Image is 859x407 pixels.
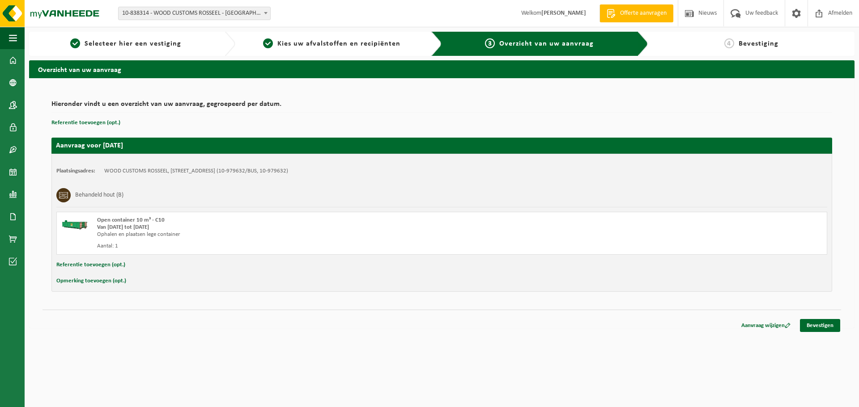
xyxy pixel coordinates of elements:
[618,9,669,18] span: Offerte aanvragen
[61,217,88,230] img: HK-XC-10-GN-00.png
[263,38,273,48] span: 2
[34,38,217,49] a: 1Selecteer hier een vestiging
[51,117,120,129] button: Referentie toevoegen (opt.)
[56,142,123,149] strong: Aanvraag voor [DATE]
[499,40,594,47] span: Overzicht van uw aanvraag
[51,101,832,113] h2: Hieronder vindt u een overzicht van uw aanvraag, gegroepeerd per datum.
[56,275,126,287] button: Opmerking toevoegen (opt.)
[56,259,125,271] button: Referentie toevoegen (opt.)
[800,319,840,332] a: Bevestigen
[118,7,271,20] span: 10-838314 - WOOD CUSTOMS ROSSEEL - OOSTKAMP
[240,38,424,49] a: 2Kies uw afvalstoffen en recipiënten
[85,40,181,47] span: Selecteer hier een vestiging
[29,60,855,78] h2: Overzicht van uw aanvraag
[485,38,495,48] span: 3
[600,4,673,22] a: Offerte aanvragen
[739,40,778,47] span: Bevestiging
[104,168,288,175] td: WOOD CUSTOMS ROSSEEL, [STREET_ADDRESS] (10-979632/BUS, 10-979632)
[70,38,80,48] span: 1
[97,217,165,223] span: Open container 10 m³ - C10
[97,243,478,250] div: Aantal: 1
[724,38,734,48] span: 4
[56,168,95,174] strong: Plaatsingsadres:
[97,224,149,230] strong: Van [DATE] tot [DATE]
[75,188,123,202] h3: Behandeld hout (B)
[277,40,400,47] span: Kies uw afvalstoffen en recipiënten
[97,231,478,238] div: Ophalen en plaatsen lege container
[541,10,586,17] strong: [PERSON_NAME]
[119,7,270,20] span: 10-838314 - WOOD CUSTOMS ROSSEEL - OOSTKAMP
[735,319,797,332] a: Aanvraag wijzigen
